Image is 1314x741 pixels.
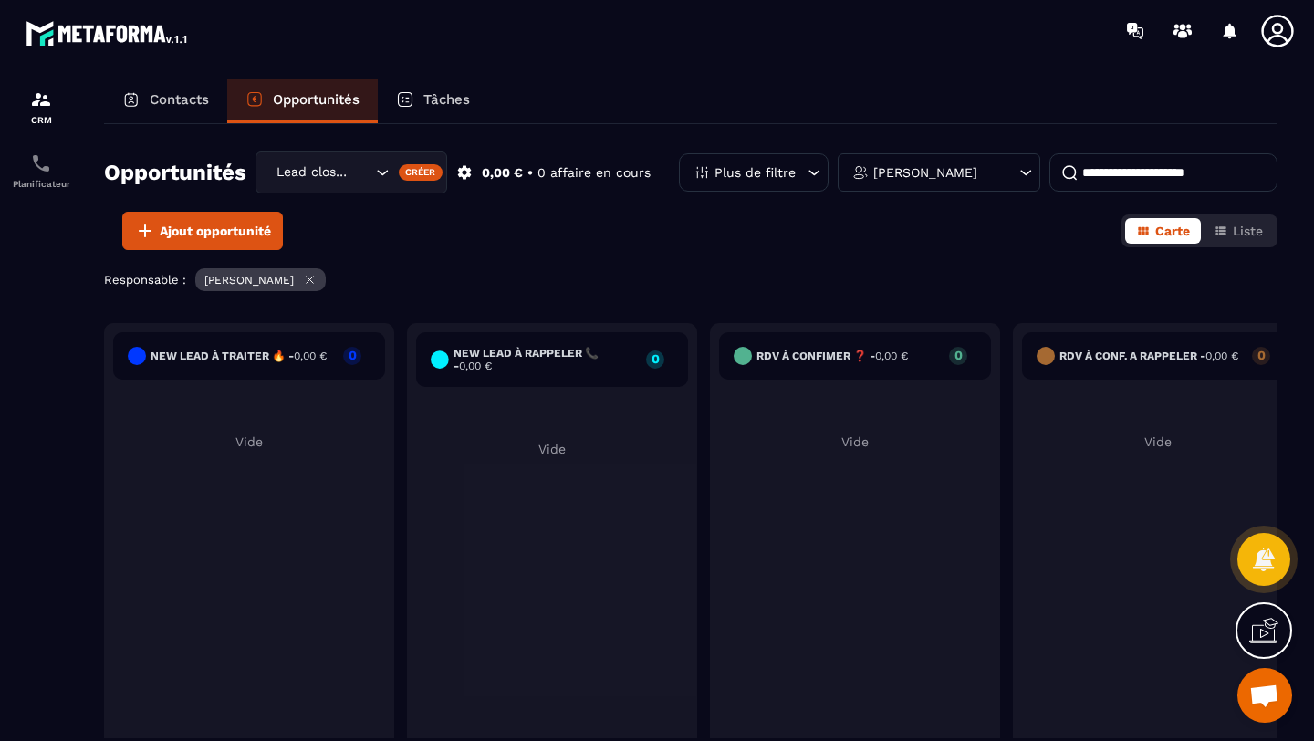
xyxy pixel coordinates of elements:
[1252,349,1270,361] p: 0
[26,16,190,49] img: logo
[378,79,488,123] a: Tâches
[1203,218,1274,244] button: Liste
[5,115,78,125] p: CRM
[719,434,991,449] p: Vide
[1059,350,1238,362] h6: RDV à conf. A RAPPELER -
[353,162,371,183] input: Search for option
[399,164,443,181] div: Créer
[527,164,533,182] p: •
[537,164,651,182] p: 0 affaire en cours
[1125,218,1201,244] button: Carte
[151,350,327,362] h6: New lead à traiter 🔥 -
[104,79,227,123] a: Contacts
[1237,668,1292,723] div: Ouvrir le chat
[1022,434,1294,449] p: Vide
[482,164,523,182] p: 0,00 €
[454,347,637,372] h6: New lead à RAPPELER 📞 -
[294,350,327,362] span: 0,00 €
[104,273,186,287] p: Responsable :
[873,166,977,179] p: [PERSON_NAME]
[273,91,360,108] p: Opportunités
[1155,224,1190,238] span: Carte
[5,179,78,189] p: Planificateur
[150,91,209,108] p: Contacts
[1205,350,1238,362] span: 0,00 €
[423,91,470,108] p: Tâches
[416,442,688,456] p: Vide
[1233,224,1263,238] span: Liste
[714,166,796,179] p: Plus de filtre
[459,360,492,372] span: 0,00 €
[227,79,378,123] a: Opportunités
[5,75,78,139] a: formationformationCRM
[204,274,294,287] p: [PERSON_NAME]
[30,89,52,110] img: formation
[104,154,246,191] h2: Opportunités
[30,152,52,174] img: scheduler
[255,151,447,193] div: Search for option
[113,434,385,449] p: Vide
[646,352,664,365] p: 0
[122,212,283,250] button: Ajout opportunité
[272,162,353,183] span: Lead closing
[160,222,271,240] span: Ajout opportunité
[875,350,908,362] span: 0,00 €
[756,350,908,362] h6: RDV à confimer ❓ -
[343,349,361,361] p: 0
[949,349,967,361] p: 0
[5,139,78,203] a: schedulerschedulerPlanificateur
